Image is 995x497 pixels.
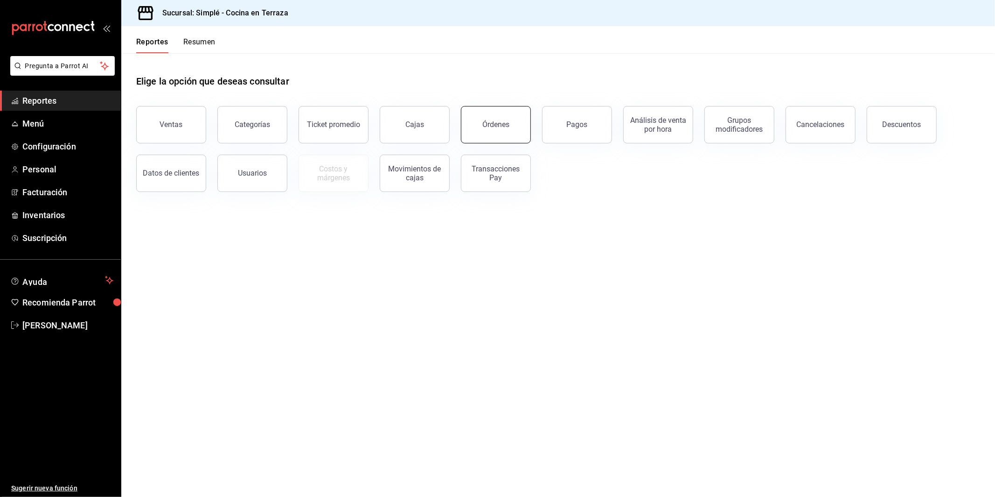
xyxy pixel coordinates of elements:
span: Reportes [22,94,113,107]
div: Órdenes [482,120,509,129]
button: Datos de clientes [136,155,206,192]
button: Contrata inventarios para ver este reporte [299,155,369,192]
div: Datos de clientes [143,169,200,177]
button: Análisis de venta por hora [623,106,693,143]
span: Inventarios [22,209,113,221]
div: Cancelaciones [797,120,845,129]
div: Pagos [567,120,588,129]
button: Descuentos [867,106,937,143]
button: Reportes [136,37,168,53]
button: Transacciones Pay [461,155,531,192]
h3: Sucursal: Simplé - Cocina en Terraza [155,7,288,19]
div: Costos y márgenes [305,164,362,182]
button: Cancelaciones [786,106,856,143]
button: Pagos [542,106,612,143]
span: Configuración [22,140,113,153]
div: Grupos modificadores [710,116,768,134]
button: Pregunta a Parrot AI [10,56,115,76]
span: Sugerir nueva función [11,483,113,493]
div: Cajas [405,119,424,130]
span: Facturación [22,186,113,199]
button: Usuarios [217,155,287,192]
a: Cajas [380,106,450,143]
div: Transacciones Pay [467,164,525,182]
button: Órdenes [461,106,531,143]
button: Ventas [136,106,206,143]
a: Pregunta a Parrot AI [7,68,115,78]
span: Ayuda [22,275,101,286]
div: Ventas [160,120,183,129]
span: Menú [22,117,113,130]
span: Pregunta a Parrot AI [25,61,100,71]
div: Ticket promedio [307,120,360,129]
button: Resumen [183,37,216,53]
button: Grupos modificadores [704,106,774,143]
div: Descuentos [883,120,921,129]
div: Usuarios [238,169,267,177]
button: Categorías [217,106,287,143]
div: Categorías [235,120,270,129]
span: Personal [22,163,113,176]
span: Suscripción [22,232,113,244]
div: Movimientos de cajas [386,164,444,182]
button: Movimientos de cajas [380,155,450,192]
span: Recomienda Parrot [22,296,113,309]
span: [PERSON_NAME] [22,319,113,332]
button: Ticket promedio [299,106,369,143]
div: navigation tabs [136,37,216,53]
div: Análisis de venta por hora [629,116,687,134]
button: open_drawer_menu [103,24,110,32]
h1: Elige la opción que deseas consultar [136,74,289,88]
